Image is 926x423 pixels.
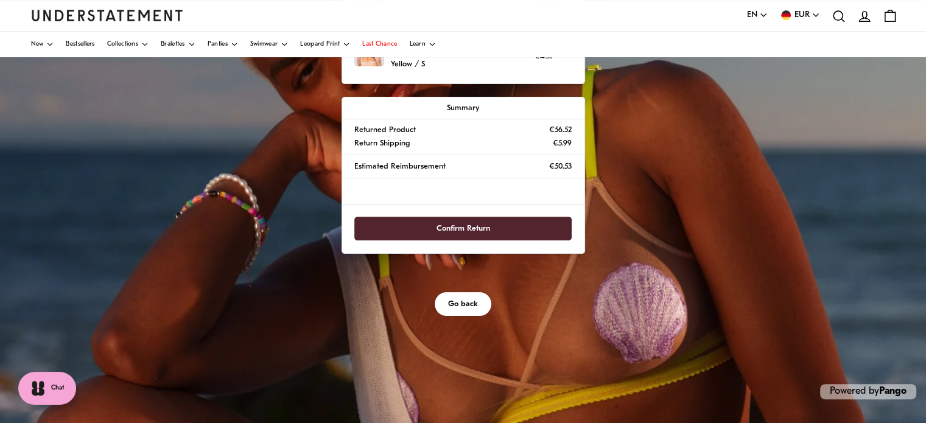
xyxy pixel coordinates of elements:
span: Learn [409,41,426,47]
span: Leopard Print [300,41,340,47]
a: Pango [879,386,907,396]
button: EUR [780,9,820,22]
a: Bestsellers [66,32,94,57]
button: Go back [435,292,491,316]
p: Powered by [820,384,916,399]
span: Bestsellers [66,41,94,47]
a: Collections [107,32,149,57]
p: Summary [354,102,571,114]
span: Chat [51,383,64,393]
span: Collections [107,41,138,47]
span: EN [747,9,757,22]
span: Confirm Return [437,217,490,240]
a: Leopard Print [300,32,350,57]
span: Last Chance [362,41,397,47]
button: EN [747,9,768,22]
p: Return Shipping [354,137,410,150]
span: New [31,41,44,47]
a: Last Chance [362,32,397,57]
a: Panties [208,32,238,57]
p: Returned Product [354,124,416,136]
p: Estimated Reimbursement [354,160,446,173]
p: €56.52 [549,124,572,136]
span: Panties [208,41,228,47]
p: €50.53 [549,160,572,173]
span: EUR [794,9,810,22]
a: Learn [409,32,436,57]
a: Swimwear [250,32,288,57]
a: Understatement Homepage [31,10,183,21]
span: Swimwear [250,41,278,47]
span: Bralettes [161,41,185,47]
button: Confirm Return [354,217,571,240]
button: Chat [18,372,76,405]
p: €5.99 [553,137,572,150]
a: Bralettes [161,32,195,57]
a: New [31,32,54,57]
strike: €14.50 [535,54,553,60]
span: Go back [448,293,478,315]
